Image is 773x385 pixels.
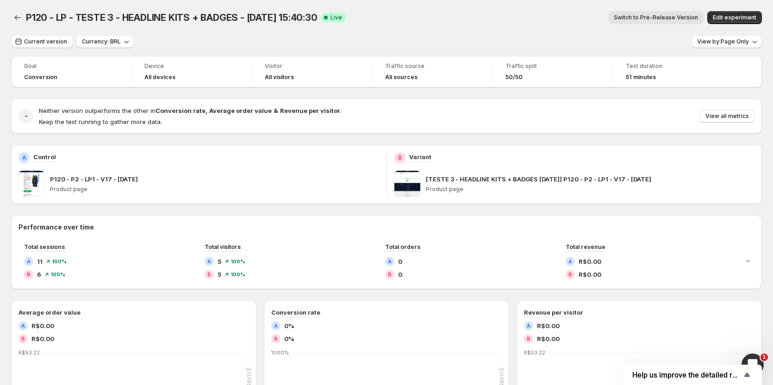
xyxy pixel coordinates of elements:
span: Edit experiment [713,14,756,21]
img: P120 - P2 - LP1 - V17 - 16/08/25 [19,171,44,197]
span: 100 % [231,259,245,264]
button: Expand chart [742,254,754,267]
strong: Average order value [209,107,272,114]
strong: , [206,107,207,114]
p: [TESTE 3 - HEADLINE KITS + BADGES [DATE]] P120 - P2 - LP1 - V17 - [DATE] [426,174,651,184]
a: Traffic split50/50 [505,62,599,82]
span: 100 % [231,272,245,277]
h2: A [527,323,530,329]
h2: A [207,259,211,264]
span: Traffic source [385,62,479,70]
button: Switch to Pre-Release Version [608,11,704,24]
a: Traffic sourceAll sources [385,62,479,82]
button: Back [11,11,24,24]
p: Control [33,152,56,161]
span: Total visitors [205,243,241,250]
span: 11 [37,257,43,266]
span: 50/50 [505,74,523,81]
button: Current version [11,35,73,48]
span: Live [330,14,342,21]
h2: B [207,272,211,277]
span: Keep the test running to gather more data. [39,118,162,125]
a: DeviceAll devices [144,62,238,82]
h2: B [388,272,392,277]
text: 1000% [271,349,289,356]
span: Device [144,62,238,70]
span: R$0.00 [31,321,54,330]
p: Product page [50,186,379,193]
h4: All sources [385,74,418,81]
button: Edit experiment [707,11,762,24]
span: Total orders [385,243,420,250]
iframe: Intercom live chat [742,354,764,376]
img: [TESTE 3 - HEADLINE KITS + BADGES 21/09/25] P120 - P2 - LP1 - V17 - 16/08/25 [394,171,420,197]
span: Conversion [24,74,57,81]
span: 100 % [52,259,67,264]
button: View all metrics [700,110,754,123]
span: 0 [398,257,402,266]
span: 6 [37,270,41,279]
span: Currency: BRL [82,38,121,45]
span: 0 [398,270,402,279]
h2: B [568,272,572,277]
button: Currency: BRL [76,35,134,48]
h2: - [25,112,28,121]
span: Traffic split [505,62,599,70]
span: 100 % [50,272,65,277]
h3: Average order value [19,308,81,317]
h4: All devices [144,74,175,81]
span: R$0.00 [537,334,560,343]
strong: Revenue per visitor [280,107,340,114]
h2: A [21,323,25,329]
a: GoalConversion [24,62,118,82]
button: Show survey - Help us improve the detailed report for A/B campaigns [632,369,753,380]
span: Help us improve the detailed report for A/B campaigns [632,371,742,379]
h2: B [398,154,402,161]
button: View by:Page Only [692,35,762,48]
span: Switch to Pre-Release Version [614,14,698,21]
h2: Performance over time [19,223,754,232]
span: R$0.00 [31,334,54,343]
span: Total sessions [24,243,65,250]
h3: Revenue per visitor [524,308,583,317]
strong: & [274,107,278,114]
h2: A [388,259,392,264]
span: Total revenue [566,243,605,250]
span: View all metrics [705,112,749,120]
span: View by: Page Only [697,38,749,45]
span: Neither version outperforms the other in . [39,107,342,114]
h2: B [21,336,25,342]
span: 0% [284,321,294,330]
span: R$0.00 [579,257,601,266]
h4: All visitors [265,74,294,81]
span: 1 [761,354,768,361]
h2: B [27,272,31,277]
p: P120 - P2 - LP1 - V17 - [DATE] [50,174,138,184]
span: Visitor [265,62,359,70]
span: Current version [24,38,67,45]
span: P120 - LP - TESTE 3 - HEADLINE KITS + BADGES - [DATE] 15:40:30 [26,12,318,23]
h2: A [274,323,278,329]
span: R$0.00 [579,270,601,279]
p: Product page [426,186,755,193]
span: R$0.00 [537,321,560,330]
span: Test duration [626,62,720,70]
text: R$53.22 [19,349,40,356]
text: R$53.22 [524,349,545,356]
h2: B [527,336,530,342]
span: 51 minutes [626,74,656,81]
a: VisitorAll visitors [265,62,359,82]
strong: Conversion rate [156,107,206,114]
span: Goal [24,62,118,70]
h2: A [27,259,31,264]
h2: B [274,336,278,342]
span: 5 [218,257,221,266]
h2: A [22,154,26,161]
span: 5 [218,270,221,279]
p: Variant [409,152,431,161]
h2: A [568,259,572,264]
a: Test duration51 minutes [626,62,720,82]
span: 0% [284,334,294,343]
h3: Conversion rate [271,308,320,317]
